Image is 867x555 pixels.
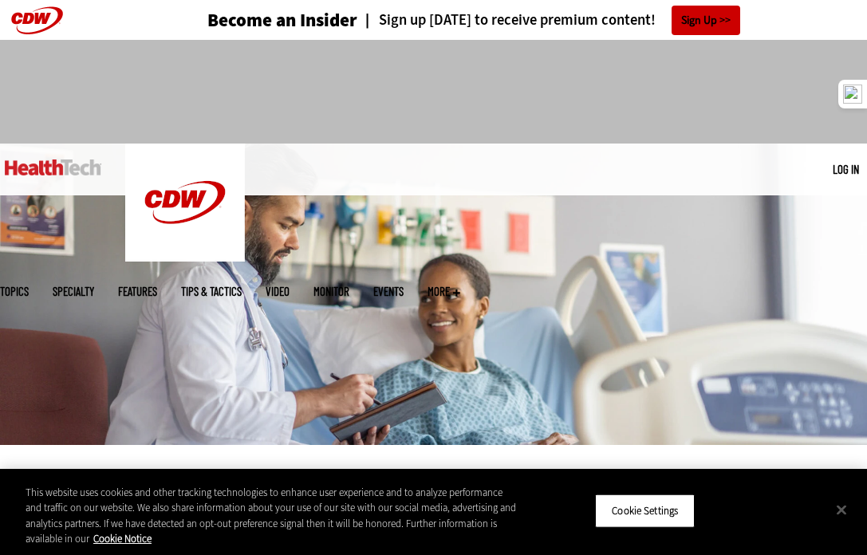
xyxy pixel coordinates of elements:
[207,11,357,30] a: Become an Insider
[5,159,101,175] img: Home
[672,6,740,35] a: Sign Up
[118,285,157,297] a: Features
[595,494,695,528] button: Cookie Settings
[53,285,94,297] span: Specialty
[266,285,290,297] a: Video
[833,162,859,176] a: Log in
[181,285,242,297] a: Tips & Tactics
[24,465,76,481] a: Security
[313,285,349,297] a: MonITor
[125,249,245,266] a: CDW
[26,485,520,547] div: This website uses cookies and other tracking technologies to enhance user experience and to analy...
[125,144,245,262] img: Home
[144,56,724,128] iframe: advertisement
[357,13,656,28] a: Sign up [DATE] to receive premium content!
[824,492,859,527] button: Close
[373,285,404,297] a: Events
[833,161,859,178] div: User menu
[93,532,152,545] a: More information about your privacy
[428,285,460,297] span: More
